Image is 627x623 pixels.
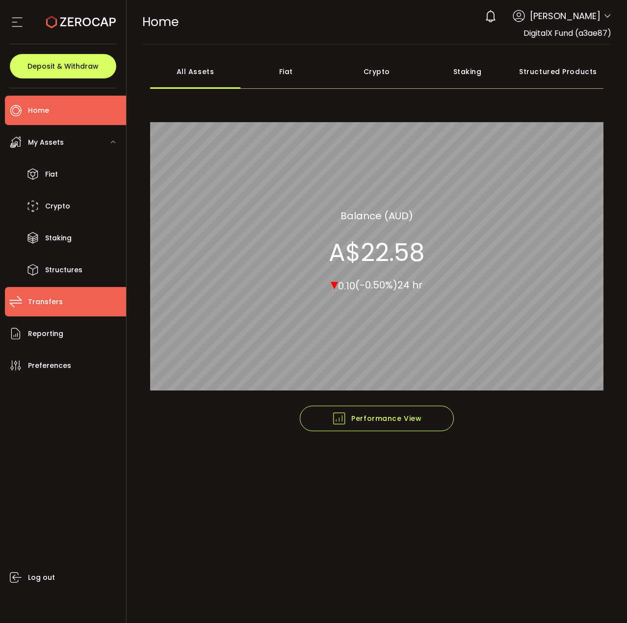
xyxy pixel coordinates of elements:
span: Deposit & Withdraw [27,63,99,70]
button: Performance View [300,406,454,431]
section: A$22.58 [329,237,425,267]
span: [PERSON_NAME] [530,9,601,23]
span: Fiat [45,167,58,182]
div: All Assets [150,54,241,89]
span: Preferences [28,359,71,373]
span: Staking [45,231,72,245]
span: ▾ [331,273,338,294]
iframe: Chat Widget [578,576,627,623]
button: Deposit & Withdraw [10,54,116,78]
span: My Assets [28,135,64,150]
span: Structures [45,263,82,277]
div: Fiat [240,54,331,89]
span: Log out [28,571,55,585]
div: Structured Products [513,54,603,89]
span: Home [28,104,49,118]
span: Home [142,13,179,30]
span: 0.10 [338,279,355,292]
span: Crypto [45,199,70,213]
span: Reporting [28,327,63,341]
span: DigitalX Fund (a3ae87) [523,27,611,39]
section: Balance (AUD) [340,208,413,223]
span: Transfers [28,295,63,309]
span: 24 hr [397,278,422,292]
span: Performance View [332,411,421,426]
div: Crypto [331,54,422,89]
span: (-0.50%) [355,278,397,292]
div: Staking [422,54,513,89]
